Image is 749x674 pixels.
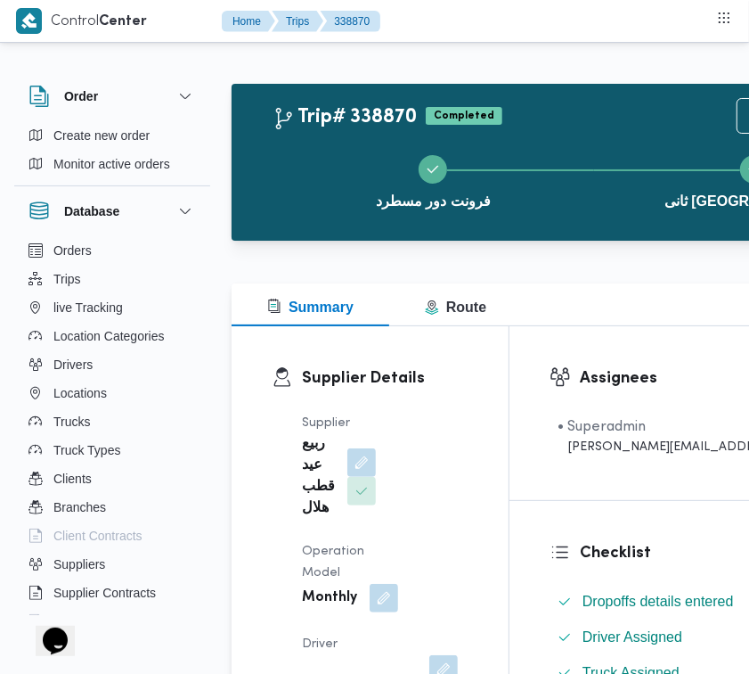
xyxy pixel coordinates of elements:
button: فرونت دور مسطرد [273,134,594,226]
button: Trips [21,265,203,293]
span: Devices [53,611,98,632]
span: Branches [53,497,106,518]
button: Branches [21,493,203,522]
span: Drivers [53,354,93,375]
button: Database [28,201,196,222]
h3: Database [64,201,119,222]
button: Locations [21,379,203,407]
span: Route [425,300,486,315]
span: Orders [53,240,92,261]
span: Dropoffs details entered [582,594,734,609]
span: Locations [53,382,107,404]
b: ربيع عيد قطب هلال [302,434,335,520]
button: Suppliers [21,550,203,579]
iframe: chat widget [18,603,75,656]
h3: Order [64,86,98,107]
b: Monthly [302,588,357,609]
span: Driver Assigned [582,627,682,648]
span: live Tracking [53,297,123,318]
span: Driver [302,638,338,650]
button: Home [222,11,275,32]
span: Trucks [53,411,90,432]
span: Trips [53,268,81,290]
span: Truck Types [53,440,120,461]
button: live Tracking [21,293,203,322]
div: Order [14,121,210,185]
span: فرونت دور مسطرد [376,191,491,212]
span: Dropoffs details entered [582,591,734,612]
span: Clients [53,468,92,489]
button: Devices [21,607,203,636]
button: Create new order [21,121,203,150]
button: Location Categories [21,322,203,350]
b: Center [99,15,147,29]
h3: Supplier Details [302,366,468,390]
span: Driver Assigned [582,629,682,645]
button: Clients [21,464,203,493]
span: Supplier Contracts [53,582,156,604]
button: 338870 [320,11,380,32]
button: Drivers [21,350,203,379]
button: Monitor active orders [21,150,203,178]
svg: Step 1 is complete [426,162,440,177]
h2: Trip# 338870 [273,106,417,129]
span: Completed [426,107,502,125]
button: Client Contracts [21,522,203,550]
button: Order [28,86,196,107]
button: Supplier Contracts [21,579,203,607]
span: Location Categories [53,325,165,347]
span: Operation Model [302,546,364,579]
span: Supplier [302,417,350,429]
span: Client Contracts [53,525,142,547]
button: Trips [272,11,323,32]
button: Truck Types [21,436,203,464]
img: X8yXhbKr1z7QwAAAABJRU5ErkJggg== [16,8,42,34]
span: Summary [267,300,354,315]
div: Database [14,236,210,622]
span: Suppliers [53,554,105,575]
button: Orders [21,236,203,265]
button: Trucks [21,407,203,436]
b: Completed [434,111,494,121]
span: Create new order [53,125,150,146]
span: Monitor active orders [53,153,170,175]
